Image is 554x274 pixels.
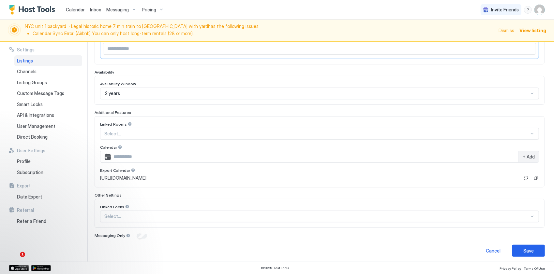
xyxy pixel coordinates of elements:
a: Custom Message Tags [14,88,82,99]
input: Input Field [103,43,536,54]
a: Privacy Policy [500,265,521,271]
button: Cancel [477,245,510,257]
a: Profile [14,156,82,167]
span: Data Export [17,194,42,200]
a: Channels [14,66,82,77]
span: [URL][DOMAIN_NAME] [100,175,146,181]
span: Subscription [17,170,43,175]
a: User Management [14,121,82,132]
span: Privacy Policy [500,267,521,270]
span: User Management [17,123,55,129]
a: Google Play Store [31,265,51,271]
a: Host Tools Logo [9,5,58,15]
a: API & Integrations [14,110,82,121]
span: Listings [17,58,33,64]
div: Cancel [486,247,501,254]
span: Custom Message Tags [17,90,64,96]
div: View listing [519,27,546,34]
a: Listings [14,55,82,66]
span: Pricing [142,7,156,13]
span: 1 [20,252,25,257]
a: Listing Groups [14,77,82,88]
a: Subscription [14,167,82,178]
a: App Store [9,265,29,271]
a: Terms Of Use [524,265,545,271]
span: Calendar [100,145,117,150]
span: Linked Rooms [100,122,127,127]
span: Other Settings [95,193,122,198]
a: Direct Booking [14,131,82,143]
a: Inbox [90,6,101,13]
span: Export Calendar [100,168,130,173]
span: Availability Window [100,81,136,86]
button: Refresh [522,174,530,182]
span: Smart Locks [17,102,43,107]
span: Additional Features [95,110,131,115]
span: © 2025 Host Tools [261,266,290,270]
button: Save [512,245,545,257]
span: Messaging [106,7,129,13]
span: Calendar [66,7,85,12]
span: Invite Friends [491,7,519,13]
span: NYC unit 1 backyard · Legal historic home 7 min train to [GEOGRAPHIC_DATA] with yard has the foll... [25,23,495,37]
span: Terms Of Use [524,267,545,270]
div: User profile [534,5,545,15]
a: Calendar [66,6,85,13]
span: Profile [17,158,31,164]
span: Availability [95,70,114,75]
div: Save [523,247,534,254]
span: Channels [17,69,37,75]
a: Smart Locks [14,99,82,110]
span: Referral [17,207,34,213]
span: Export [17,183,31,189]
span: 2 years [105,90,120,96]
a: Data Export [14,191,82,202]
span: Settings [17,47,35,53]
span: Direct Booking [17,134,48,140]
li: Calendar Sync Error: (Airbnb) You can only host long-term rentals (28 or more). [33,31,495,36]
span: Linked Locks [100,204,124,209]
span: + Add [523,154,535,160]
span: User Settings [17,148,45,154]
iframe: Intercom live chat [7,252,22,267]
span: Listing Groups [17,80,47,86]
span: API & Integrations [17,112,54,118]
iframe: Intercom notifications message [5,211,135,256]
a: [URL][DOMAIN_NAME] [100,175,519,181]
button: Copy [532,175,539,181]
div: menu [524,6,532,14]
div: Dismiss [499,27,514,34]
span: Inbox [90,7,101,12]
input: Input Field [111,151,518,162]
